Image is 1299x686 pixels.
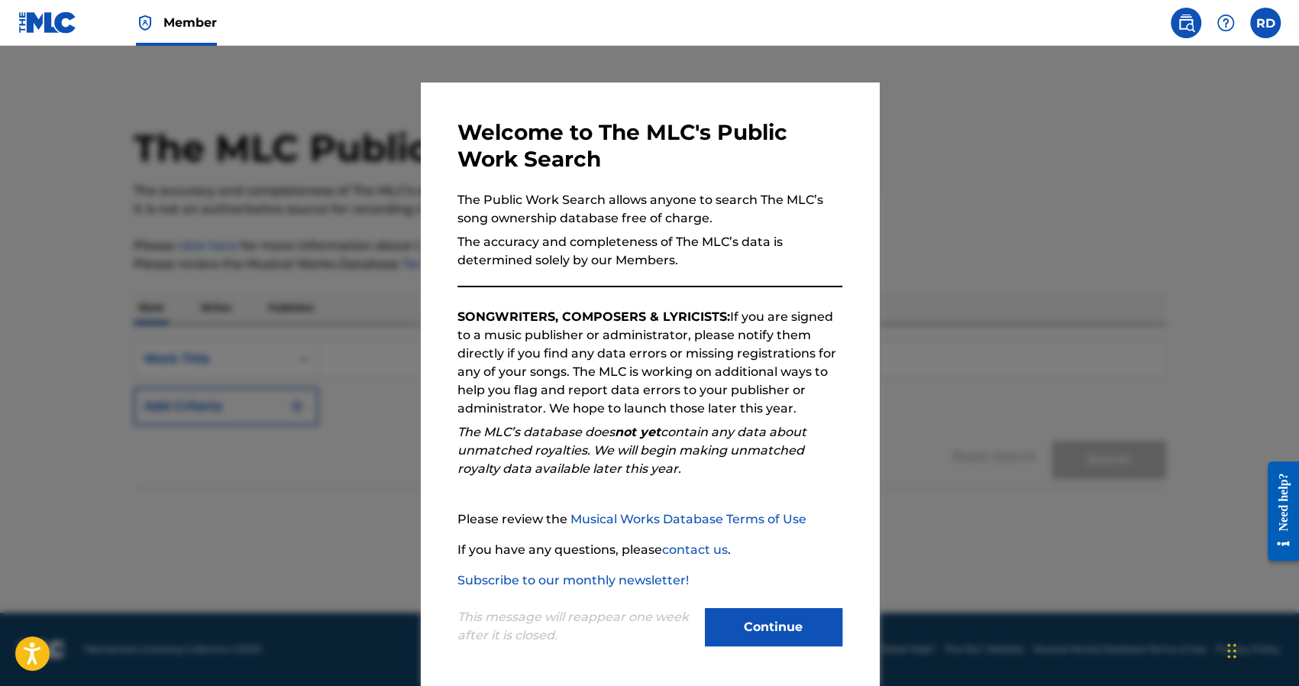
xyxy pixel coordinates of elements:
p: Please review the [457,510,842,529]
strong: not yet [615,425,661,439]
p: This message will reappear one week after it is closed. [457,608,696,645]
iframe: Resource Center [1256,450,1299,573]
div: Arrastrar [1227,628,1236,674]
a: Public Search [1171,8,1201,38]
strong: SONGWRITERS, COMPOSERS & LYRICISTS: [457,309,730,324]
a: contact us [662,542,728,557]
p: The Public Work Search allows anyone to search The MLC’s song ownership database free of charge. [457,191,842,228]
button: Continue [705,608,842,646]
div: Help [1210,8,1241,38]
span: Member [163,14,217,31]
img: Top Rightsholder [136,14,154,32]
h3: Welcome to The MLC's Public Work Search [457,119,842,173]
div: Widget de chat [1223,613,1299,686]
p: The accuracy and completeness of The MLC’s data is determined solely by our Members. [457,233,842,270]
em: The MLC’s database does contain any data about unmatched royalties. We will begin making unmatche... [457,425,806,476]
a: Musical Works Database Terms of Use [570,512,806,526]
iframe: Chat Widget [1223,613,1299,686]
p: If you are signed to a music publisher or administrator, please notify them directly if you find ... [457,308,842,418]
img: help [1217,14,1235,32]
div: User Menu [1250,8,1281,38]
p: If you have any questions, please . [457,541,842,559]
img: MLC Logo [18,11,77,34]
img: search [1177,14,1195,32]
a: Subscribe to our monthly newsletter! [457,573,689,587]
